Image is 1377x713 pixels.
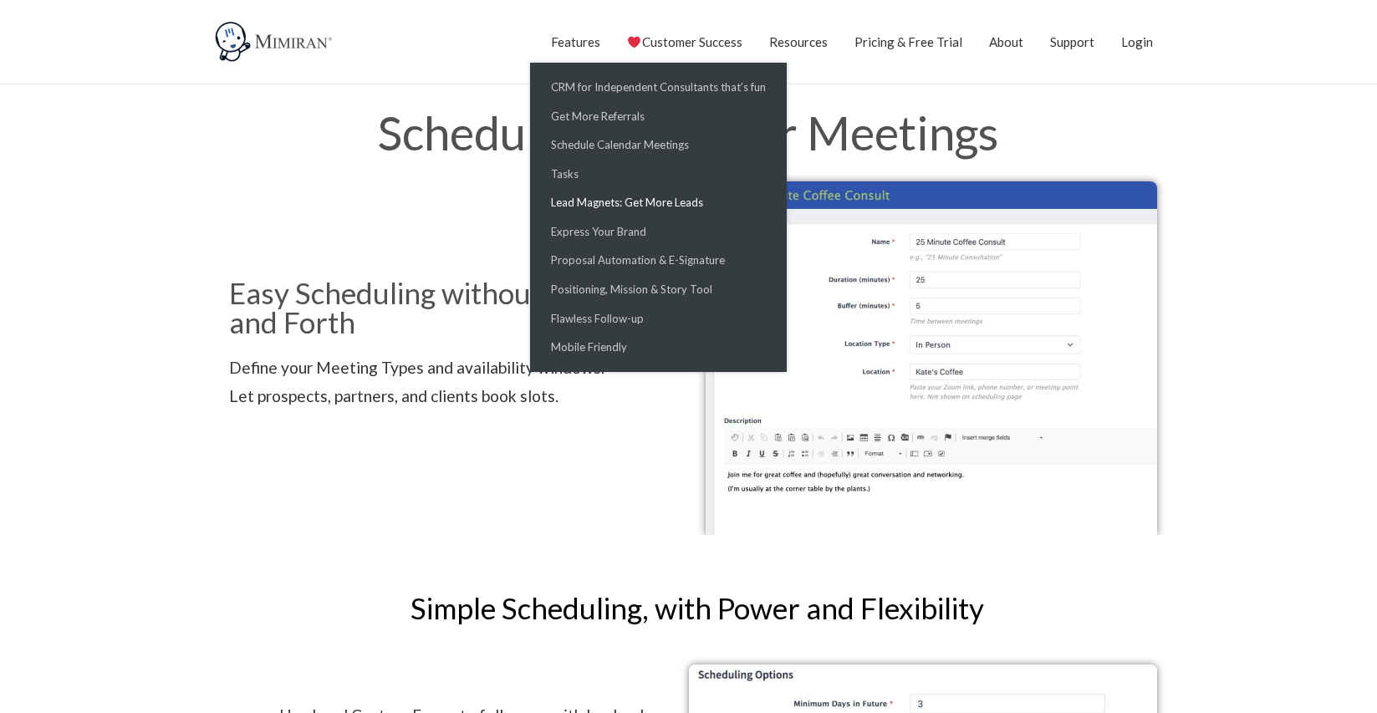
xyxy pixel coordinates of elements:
[212,109,1165,156] h1: Scheduling Calendar Meetings
[534,217,783,247] a: Express Your Brand
[551,21,600,63] a: Features
[854,21,962,63] a: Pricing & Free Trial
[534,246,783,275] a: Proposal Automation & E-Signature
[229,354,681,382] div: Define your Meeting Types and availability windows.
[534,160,783,189] a: Tasks
[534,130,783,160] a: Schedule Calendar Meetings
[1050,21,1094,63] a: Support
[706,181,1157,535] img: Edit meeting type details
[534,275,783,304] a: Positioning, Mission & Story Tool
[229,382,681,410] div: Let prospects, partners, and clients book slots.
[212,21,338,63] img: Mimiran CRM
[229,278,681,337] h2: Easy Scheduling without the Back and Forth
[989,21,1023,63] a: About
[628,36,640,48] img: ❤️
[769,21,828,63] a: Resources
[534,333,783,362] a: Mobile Friendly
[534,188,783,217] a: Lead Magnets: Get More Leads
[627,21,742,63] a: Customer Success
[534,73,783,102] a: CRM for Independent Consultants that’s fun
[534,304,783,334] a: Flawless Follow-up
[534,102,783,131] a: Get More Referrals
[237,593,1157,623] h2: Simple Scheduling, with Power and Flexibility
[1121,21,1153,63] a: Login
